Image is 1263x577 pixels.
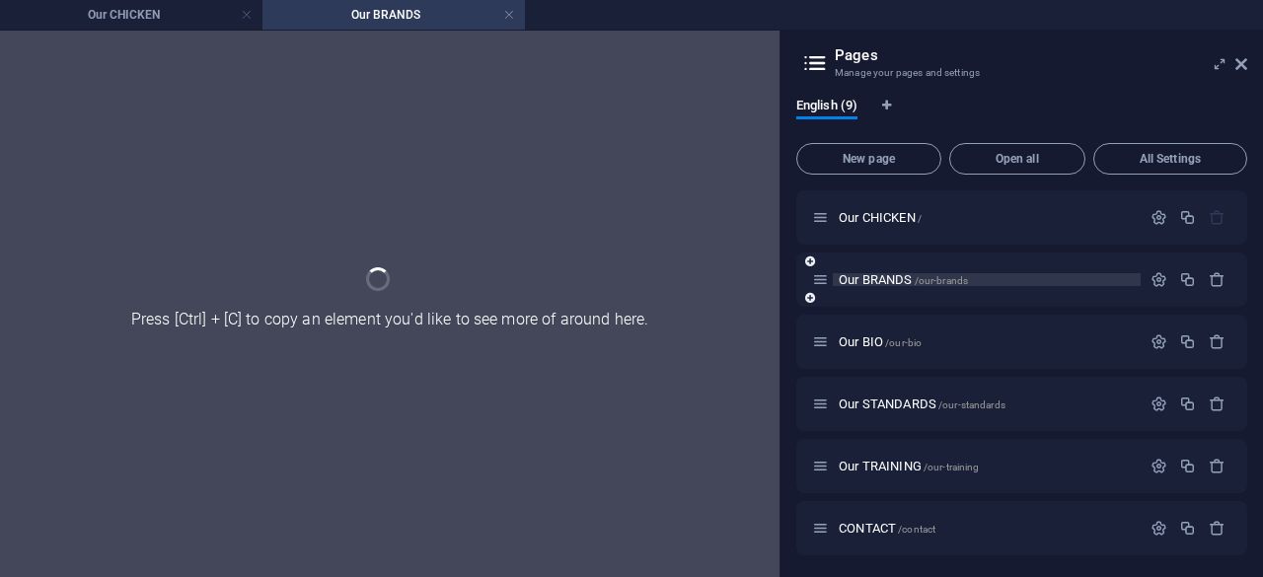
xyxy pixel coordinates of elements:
[1179,458,1196,474] div: Duplicate
[839,397,1005,411] span: Click to open page
[1209,458,1226,474] div: Remove
[835,46,1247,64] h2: Pages
[833,460,1141,472] div: Our TRAINING/our-training
[1179,209,1196,226] div: Duplicate
[898,524,935,535] span: /contact
[835,64,1208,82] h3: Manage your pages and settings
[949,143,1085,175] button: Open all
[1151,396,1167,412] div: Settings
[915,275,969,286] span: /our-brands
[1093,143,1247,175] button: All Settings
[839,272,968,287] span: Click to open page
[839,459,979,473] span: Click to open page
[833,335,1141,348] div: Our BIO/our-bio
[1179,271,1196,288] div: Duplicate
[938,399,1005,410] span: /our-standards
[885,337,922,348] span: /our-bio
[1151,209,1167,226] div: Settings
[262,4,525,26] h4: Our BRANDS
[924,462,980,472] span: /our-training
[1209,520,1226,537] div: Remove
[1179,520,1196,537] div: Duplicate
[1102,153,1238,165] span: All Settings
[839,521,935,536] span: Click to open page
[958,153,1077,165] span: Open all
[1151,333,1167,350] div: Settings
[805,153,932,165] span: New page
[796,98,1247,135] div: Language Tabs
[796,94,857,121] span: English (9)
[1151,458,1167,474] div: Settings
[839,210,922,225] span: Click to open page
[1209,333,1226,350] div: Remove
[1179,333,1196,350] div: Duplicate
[796,143,941,175] button: New page
[1209,396,1226,412] div: Remove
[1179,396,1196,412] div: Duplicate
[1209,271,1226,288] div: Remove
[1151,520,1167,537] div: Settings
[833,522,1141,535] div: CONTACT/contact
[1151,271,1167,288] div: Settings
[833,397,1141,410] div: Our STANDARDS/our-standards
[833,273,1141,286] div: Our BRANDS/our-brands
[839,334,922,349] span: Click to open page
[1209,209,1226,226] div: The startpage cannot be deleted
[918,213,922,224] span: /
[833,211,1141,224] div: Our CHICKEN/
